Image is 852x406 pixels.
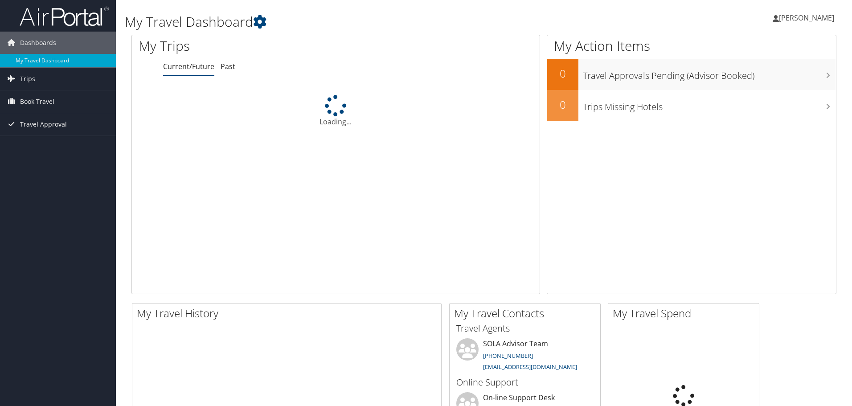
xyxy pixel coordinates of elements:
[779,13,834,23] span: [PERSON_NAME]
[583,65,836,82] h3: Travel Approvals Pending (Advisor Booked)
[132,95,540,127] div: Loading...
[20,90,54,113] span: Book Travel
[454,306,600,321] h2: My Travel Contacts
[20,68,35,90] span: Trips
[137,306,441,321] h2: My Travel History
[139,37,363,55] h1: My Trips
[483,352,533,360] a: [PHONE_NUMBER]
[20,32,56,54] span: Dashboards
[773,4,843,31] a: [PERSON_NAME]
[20,113,67,135] span: Travel Approval
[456,322,594,335] h3: Travel Agents
[456,376,594,389] h3: Online Support
[547,59,836,90] a: 0Travel Approvals Pending (Advisor Booked)
[452,338,598,375] li: SOLA Advisor Team
[163,62,214,71] a: Current/Future
[547,97,578,112] h2: 0
[547,37,836,55] h1: My Action Items
[547,66,578,81] h2: 0
[125,12,604,31] h1: My Travel Dashboard
[221,62,235,71] a: Past
[483,363,577,371] a: [EMAIL_ADDRESS][DOMAIN_NAME]
[547,90,836,121] a: 0Trips Missing Hotels
[583,96,836,113] h3: Trips Missing Hotels
[20,6,109,27] img: airportal-logo.png
[613,306,759,321] h2: My Travel Spend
